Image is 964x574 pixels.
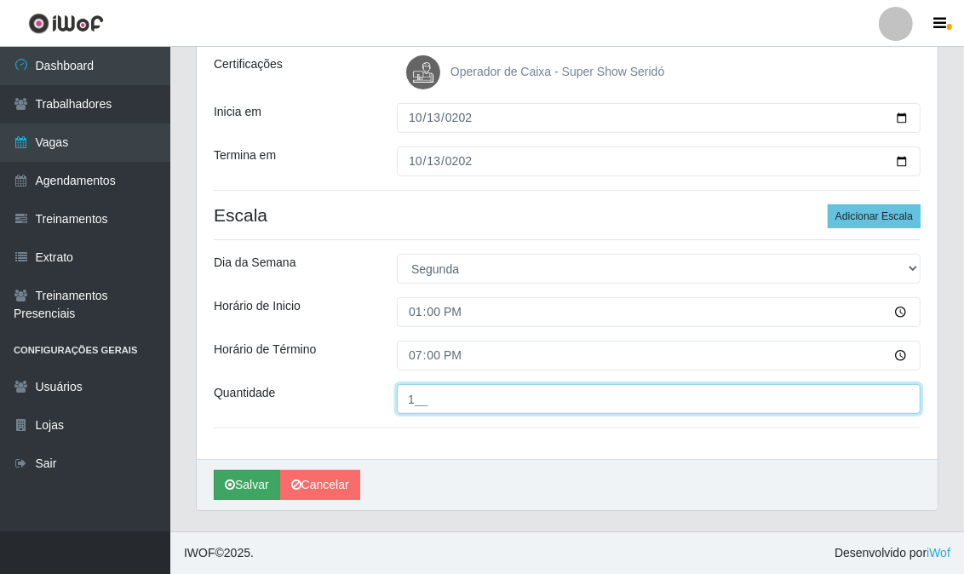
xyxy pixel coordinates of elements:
[397,384,921,414] input: Informe a quantidade...
[184,546,215,560] span: IWOF
[214,254,296,272] label: Dia da Semana
[214,55,283,73] label: Certificações
[397,103,921,133] input: 00/00/0000
[280,470,360,500] a: Cancelar
[184,544,254,562] span: © 2025 .
[214,470,280,500] button: Salvar
[214,384,275,402] label: Quantidade
[397,297,921,327] input: 00:00
[450,65,664,78] span: Operador de Caixa - Super Show Seridó
[214,297,301,315] label: Horário de Inicio
[214,103,261,121] label: Inicia em
[214,204,921,226] h4: Escala
[397,341,921,370] input: 00:00
[835,544,950,562] span: Desenvolvido por
[28,13,104,34] img: CoreUI Logo
[397,146,921,176] input: 00/00/0000
[828,204,921,228] button: Adicionar Escala
[214,341,316,359] label: Horário de Término
[927,546,950,560] a: iWof
[214,146,276,164] label: Termina em
[406,55,447,89] img: Operador de Caixa - Super Show Seridó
